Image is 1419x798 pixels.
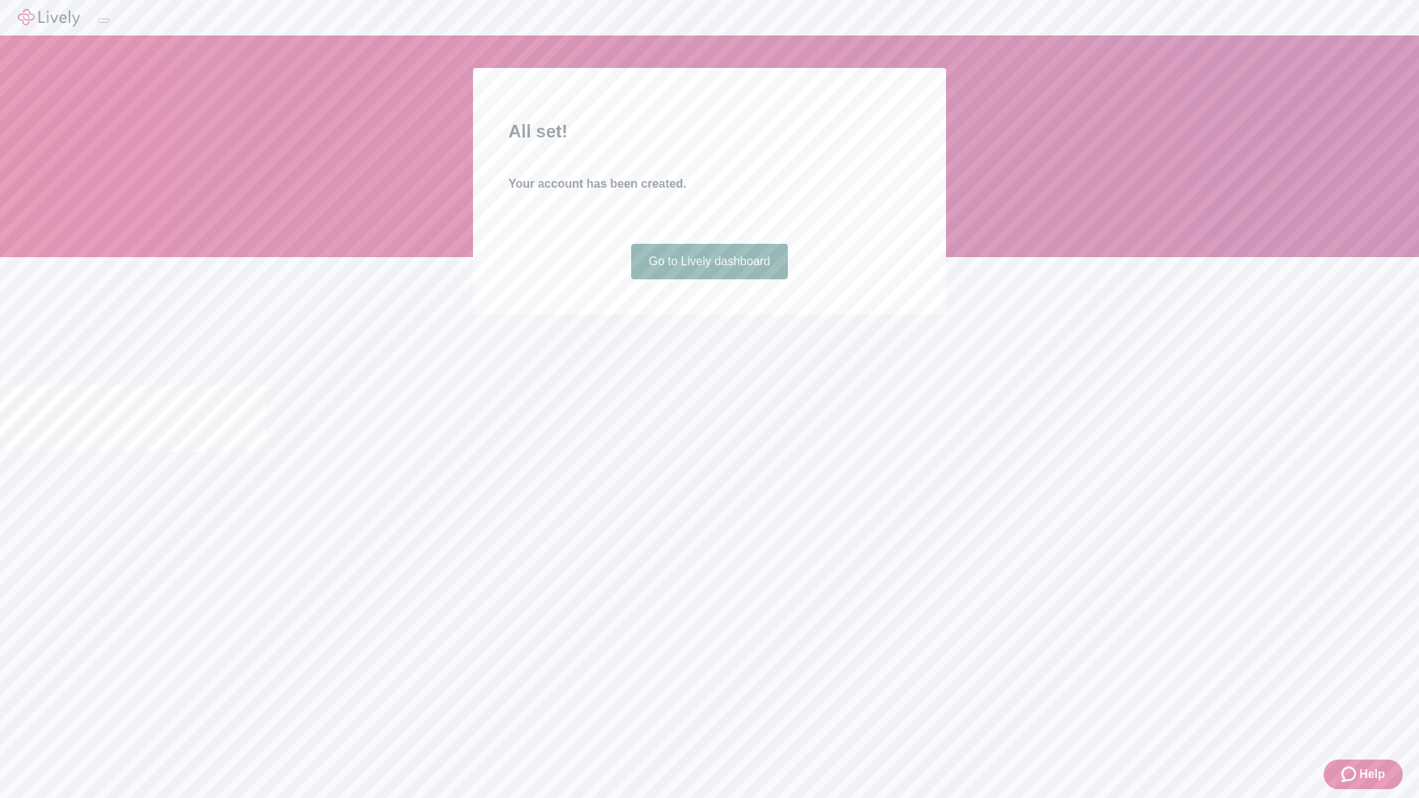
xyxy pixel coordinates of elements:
[18,9,80,27] img: Lively
[1324,760,1403,789] button: Zendesk support iconHelp
[1359,765,1385,783] span: Help
[508,118,911,145] h2: All set!
[98,18,109,23] button: Log out
[631,244,789,279] a: Go to Lively dashboard
[1341,765,1359,783] svg: Zendesk support icon
[508,175,911,193] h4: Your account has been created.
